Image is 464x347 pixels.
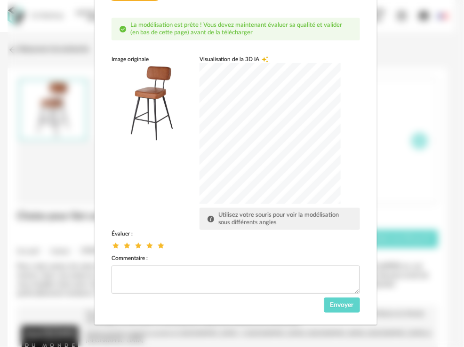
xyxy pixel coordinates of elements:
[112,254,360,262] div: Commentaire :
[130,22,342,36] span: La modélisation est prête ! Vous devez maintenant évaluer sa qualité et valider (en bas de cette ...
[330,302,354,308] span: Envoyer
[112,55,192,63] div: Image originale
[112,230,360,237] div: Évaluer :
[112,63,192,143] img: neutral background
[262,55,269,63] span: Creation icon
[218,212,339,226] span: Utilisez votre souris pour voir la modélisation sous différents angles
[200,55,260,63] span: Visualisation de la 3D IA
[324,298,360,313] button: Envoyer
